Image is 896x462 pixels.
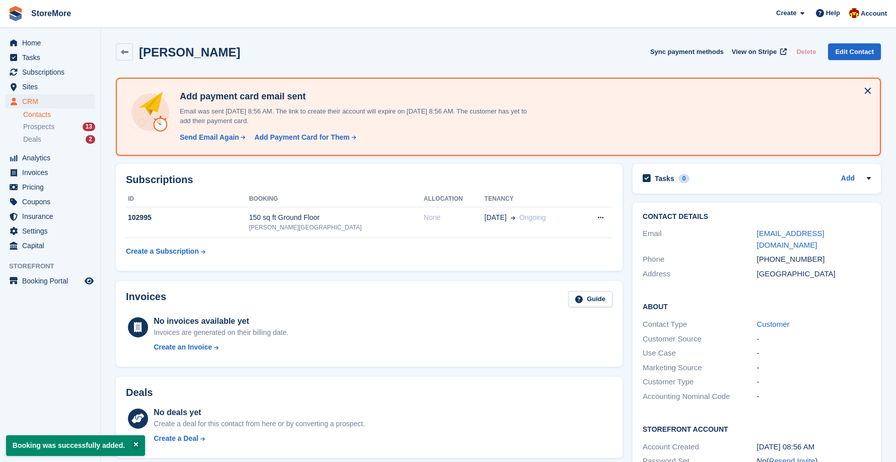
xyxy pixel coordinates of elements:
a: Create a Subscription [126,242,205,261]
div: - [757,391,871,402]
a: menu [5,274,95,288]
a: Add Payment Card for Them [250,132,357,143]
span: CRM [22,94,83,108]
h2: Contact Details [643,213,871,221]
span: Home [22,36,83,50]
h2: Storefront Account [643,424,871,434]
span: Ongoing [519,213,546,221]
div: Create a Subscription [126,246,199,257]
div: 2 [86,135,95,144]
span: Create [776,8,796,18]
span: Booking Portal [22,274,83,288]
a: Create an Invoice [154,342,289,353]
a: StoreMore [27,5,75,22]
div: Email [643,228,756,251]
div: - [757,376,871,388]
span: Invoices [22,165,83,180]
div: None [424,212,485,223]
div: Create an Invoice [154,342,212,353]
a: menu [5,209,95,223]
img: stora-icon-8386f47178a22dfd0bd8f6a31ec36ba5ce8667c1dd55bd0f319d3a0aa187defe.svg [8,6,23,21]
div: No deals yet [154,407,365,419]
th: Booking [249,191,424,207]
div: [PERSON_NAME][GEOGRAPHIC_DATA] [249,223,424,232]
a: menu [5,50,95,65]
a: menu [5,165,95,180]
img: Store More Team [849,8,859,18]
a: menu [5,195,95,209]
div: Customer Source [643,333,756,345]
h2: Deals [126,387,153,398]
div: Create a deal for this contact from here or by converting a prospect. [154,419,365,429]
div: - [757,362,871,374]
div: Create a Deal [154,433,198,444]
a: Preview store [83,275,95,287]
a: Deals 2 [23,134,95,145]
a: Guide [568,291,612,308]
span: Help [826,8,840,18]
span: Analytics [22,151,83,165]
span: Insurance [22,209,83,223]
th: Allocation [424,191,485,207]
a: Create a Deal [154,433,365,444]
div: [PHONE_NUMBER] [757,254,871,265]
a: menu [5,94,95,108]
p: Email was sent [DATE] 8:56 AM. The link to create their account will expire on [DATE] 8:56 AM. Th... [176,106,528,126]
div: 13 [83,123,95,131]
span: Tasks [22,50,83,65]
h2: [PERSON_NAME] [139,45,240,59]
a: Prospects 13 [23,122,95,132]
div: Use Case [643,348,756,359]
div: 0 [678,174,690,183]
button: Sync payment methods [650,43,724,60]
h2: About [643,301,871,311]
div: 102995 [126,212,249,223]
div: [GEOGRAPHIC_DATA] [757,268,871,280]
div: Contact Type [643,319,756,330]
a: menu [5,36,95,50]
button: Delete [792,43,820,60]
a: Customer [757,320,790,328]
div: [DATE] 08:56 AM [757,441,871,453]
a: menu [5,224,95,238]
a: menu [5,239,95,253]
div: - [757,348,871,359]
h2: Subscriptions [126,174,612,186]
div: Invoices are generated on their billing date. [154,327,289,338]
div: 150 sq ft Ground Floor [249,212,424,223]
span: [DATE] [485,212,507,223]
div: Marketing Source [643,362,756,374]
span: Account [861,9,887,19]
h2: Invoices [126,291,166,308]
div: Phone [643,254,756,265]
a: Contacts [23,110,95,120]
div: - [757,333,871,345]
span: Prospects [23,122,54,132]
span: Pricing [22,180,83,194]
div: Add Payment Card for Them [254,132,350,143]
th: ID [126,191,249,207]
div: Address [643,268,756,280]
span: Settings [22,224,83,238]
div: Customer Type [643,376,756,388]
span: Storefront [9,261,100,271]
a: View on Stripe [728,43,789,60]
a: menu [5,65,95,79]
img: add-payment-card-4dbda4983b697a7845d177d07a5d71e8a16f1ec00487972de202a45f1e8132f5.svg [129,91,172,134]
div: Account Created [643,441,756,453]
a: menu [5,80,95,94]
a: menu [5,180,95,194]
span: Subscriptions [22,65,83,79]
span: Coupons [22,195,83,209]
span: Capital [22,239,83,253]
div: No invoices available yet [154,315,289,327]
div: Accounting Nominal Code [643,391,756,402]
span: Deals [23,135,41,144]
span: View on Stripe [732,47,777,57]
p: Booking was successfully added. [6,435,145,456]
span: Sites [22,80,83,94]
h4: Add payment card email sent [176,91,528,102]
h2: Tasks [655,174,674,183]
a: menu [5,151,95,165]
a: [EMAIL_ADDRESS][DOMAIN_NAME] [757,229,824,249]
